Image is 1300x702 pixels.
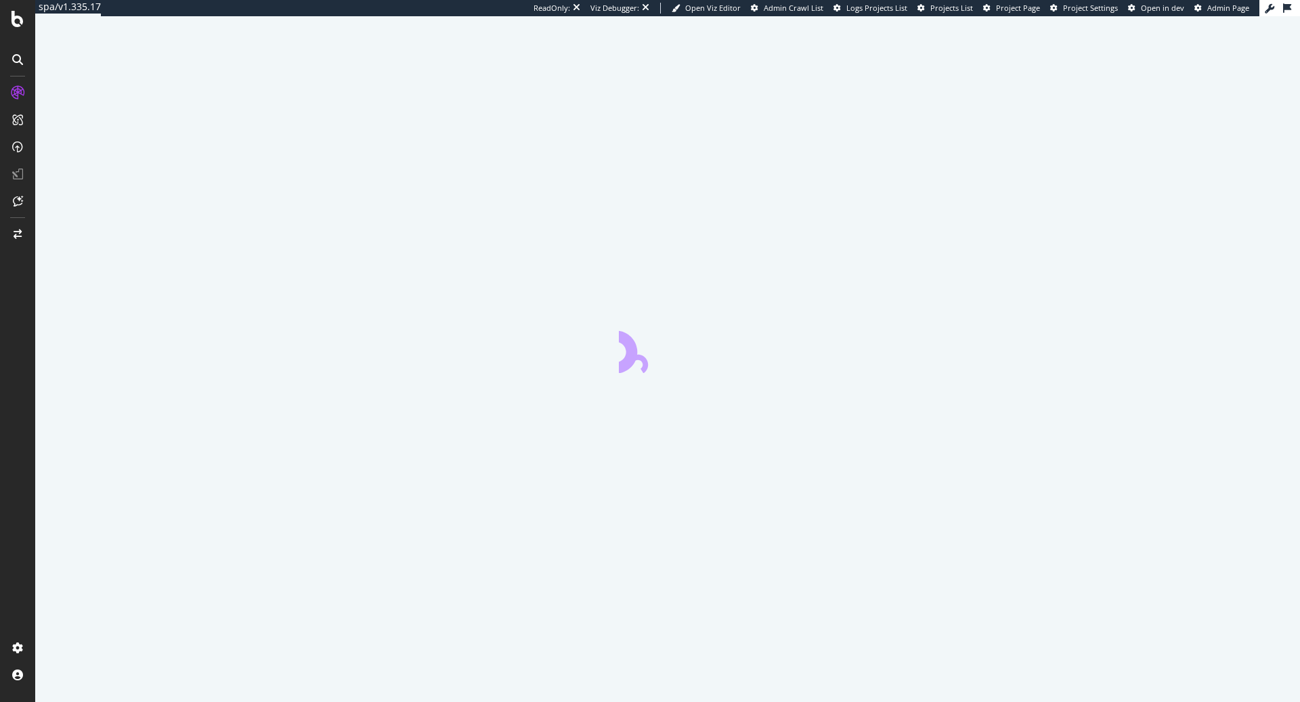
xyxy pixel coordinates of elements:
[833,3,907,14] a: Logs Projects List
[751,3,823,14] a: Admin Crawl List
[1128,3,1184,14] a: Open in dev
[917,3,973,14] a: Projects List
[983,3,1040,14] a: Project Page
[672,3,741,14] a: Open Viz Editor
[685,3,741,13] span: Open Viz Editor
[764,3,823,13] span: Admin Crawl List
[619,324,716,373] div: animation
[1063,3,1118,13] span: Project Settings
[1194,3,1249,14] a: Admin Page
[846,3,907,13] span: Logs Projects List
[1207,3,1249,13] span: Admin Page
[930,3,973,13] span: Projects List
[1141,3,1184,13] span: Open in dev
[996,3,1040,13] span: Project Page
[534,3,570,14] div: ReadOnly:
[1050,3,1118,14] a: Project Settings
[590,3,639,14] div: Viz Debugger:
